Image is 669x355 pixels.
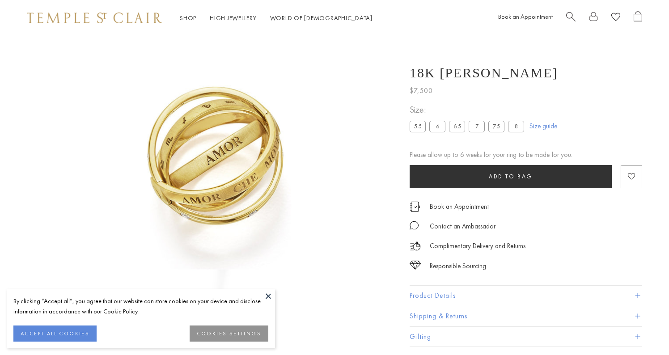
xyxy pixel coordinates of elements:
img: icon_sourcing.svg [410,261,421,270]
a: Book an Appointment [430,202,489,211]
a: High JewelleryHigh Jewellery [210,14,257,22]
button: Product Details [410,286,642,306]
a: View Wishlist [611,11,620,25]
div: By clicking “Accept all”, you agree that our website can store cookies on your device and disclos... [13,296,268,317]
a: Search [566,11,576,25]
img: icon_appointment.svg [410,202,420,212]
div: Responsible Sourcing [430,261,486,272]
a: Open Shopping Bag [634,11,642,25]
span: Add to bag [489,173,533,180]
button: Add to bag [410,165,612,188]
label: 7.5 [488,121,504,132]
label: 5.5 [410,121,426,132]
button: Shipping & Returns [410,306,642,326]
img: Temple St. Clair [27,13,162,23]
img: icon_delivery.svg [410,241,421,252]
span: $7,500 [410,85,433,97]
a: World of [DEMOGRAPHIC_DATA]World of [DEMOGRAPHIC_DATA] [270,14,373,22]
nav: Main navigation [180,13,373,24]
a: ShopShop [180,14,196,22]
a: Book an Appointment [498,13,553,21]
button: ACCEPT ALL COOKIES [13,325,97,342]
label: 7 [469,121,485,132]
label: 8 [508,121,524,132]
img: MessageIcon-01_2.svg [410,221,419,230]
a: Size guide [529,122,557,131]
label: 6 [429,121,445,132]
span: Size: [410,102,528,117]
label: 6.5 [449,121,465,132]
button: Gifting [410,327,642,347]
div: Please allow up to 6 weeks for your ring to be made for you. [410,149,642,161]
p: Complimentary Delivery and Returns [430,241,525,252]
h1: 18K [PERSON_NAME] [410,65,558,80]
div: Contact an Ambassador [430,221,495,232]
button: COOKIES SETTINGS [190,325,268,342]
